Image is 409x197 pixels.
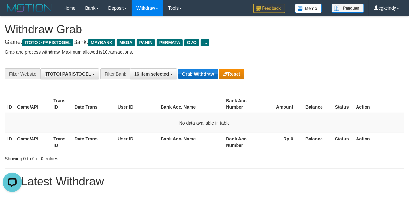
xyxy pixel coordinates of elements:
th: Status [332,133,353,151]
th: Bank Acc. Number [223,95,259,113]
h1: Withdraw Grab [5,23,404,36]
span: MEGA [117,39,135,46]
span: MAYBANK [88,39,115,46]
p: Grab and process withdraw. Maximum allowed is transactions. [5,49,404,55]
th: Trans ID [51,95,72,113]
h1: 15 Latest Withdraw [5,175,404,188]
div: Showing 0 to 0 of 0 entries [5,153,166,162]
img: Button%20Memo.svg [295,4,322,13]
th: Bank Acc. Name [158,95,223,113]
div: Filter Website [5,68,40,79]
th: ID [5,133,14,151]
span: OVO [184,39,199,46]
th: Action [353,133,404,151]
strong: 10 [102,49,107,55]
th: Amount [260,95,303,113]
th: Balance [303,95,332,113]
th: Balance [303,133,332,151]
button: [ITOTO] PARISTOGEL [40,68,99,79]
th: Game/API [14,95,51,113]
span: ... [201,39,209,46]
img: Feedback.jpg [253,4,285,13]
button: Grab Withdraw [178,69,218,79]
span: ITOTO > PARISTOGEL [22,39,73,46]
th: User ID [115,133,158,151]
div: Filter Bank [100,68,130,79]
th: Bank Acc. Number [223,133,259,151]
th: Rp 0 [260,133,303,151]
span: PERMATA [157,39,183,46]
h4: Game: Bank: [5,39,404,46]
span: [ITOTO] PARISTOGEL [44,71,91,76]
img: MOTION_logo.png [5,3,54,13]
th: Status [332,95,353,113]
th: Date Trans. [72,133,115,151]
th: User ID [115,95,158,113]
td: No data available in table [5,113,404,133]
span: PANIN [137,39,155,46]
th: Date Trans. [72,95,115,113]
img: panduan.png [332,4,364,13]
span: 16 item selected [134,71,169,76]
button: 16 item selected [130,68,177,79]
button: Reset [219,69,244,79]
th: Game/API [14,133,51,151]
th: Bank Acc. Name [158,133,223,151]
th: Trans ID [51,133,72,151]
th: ID [5,95,14,113]
th: Action [353,95,404,113]
button: Open LiveChat chat widget [3,3,22,22]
